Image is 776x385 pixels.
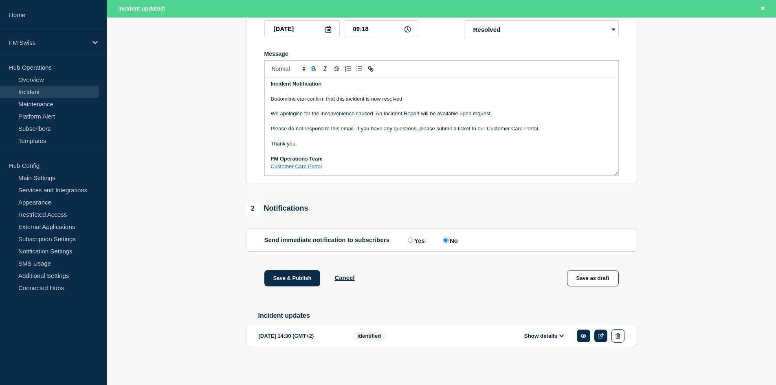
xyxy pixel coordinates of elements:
[246,202,308,216] div: Notifications
[259,329,340,343] div: [DATE] 14:30 (GMT+2)
[464,20,619,38] select: Incident type
[264,20,340,37] input: YYYY-MM-DD
[441,236,458,244] label: No
[268,64,308,74] span: Font size
[758,4,768,13] button: Close banner
[354,64,365,74] button: Toggle bulleted list
[567,270,619,286] button: Save as draft
[522,332,567,339] button: Show details
[264,236,619,244] div: Send immediate notification to subscribers
[258,312,637,319] h2: Incident updates
[265,77,618,175] div: Message
[264,236,390,244] p: Send immediate notification to subscribers
[9,39,87,46] p: FM Swiss
[246,202,260,216] span: 2
[271,95,612,103] p: Bottomline can confirm that this incident is now resolved
[365,64,376,74] button: Toggle link
[443,238,448,243] input: No
[406,236,425,244] label: Yes
[264,51,619,57] div: Message
[118,5,166,12] span: Incident updated!
[317,11,341,18] span: (required)
[344,20,419,37] input: HH:MM
[352,331,387,341] span: Identified
[408,238,413,243] input: Yes
[271,156,323,162] strong: FM Operations Team
[271,110,612,117] p: We apologise for the inconvenience caused. An Incident Report will be available upon request.
[319,64,331,74] button: Toggle italic text
[342,64,354,74] button: Toggle ordered list
[264,270,321,286] button: Save & Publish
[271,125,612,132] p: Please do not respond to this email. If you have any questions, please submit a ticket to our Cus...
[271,140,612,147] p: Thank you.
[334,274,354,281] button: Cancel
[308,64,319,74] button: Toggle bold text
[501,11,525,18] span: (required)
[271,81,322,87] strong: Incident Notification
[271,163,322,169] a: Customer Care Portal
[331,64,342,74] button: Toggle strikethrough text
